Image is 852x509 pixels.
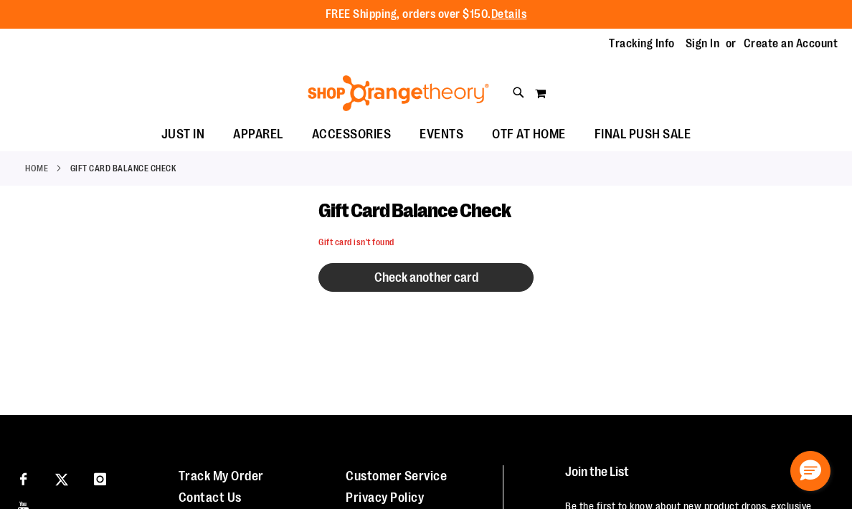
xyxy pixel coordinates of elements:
a: Sign In [686,36,720,52]
span: APPAREL [233,118,283,151]
span: JUST IN [161,118,205,151]
span: OTF AT HOME [492,118,566,151]
a: FINAL PUSH SALE [580,118,706,151]
button: Check another card [318,263,534,292]
a: Visit our Facebook page [11,465,36,490]
span: Check another card [374,270,478,285]
strong: Gift Card Balance Check [70,162,176,175]
a: Privacy Policy [346,490,424,505]
a: Home [25,162,48,175]
a: ACCESSORIES [298,118,406,151]
p: FREE Shipping, orders over $150. [326,6,527,23]
a: Tracking Info [609,36,675,52]
a: OTF AT HOME [478,118,580,151]
img: Twitter [55,473,68,486]
a: Track My Order [179,469,264,483]
button: Hello, have a question? Let’s chat. [790,451,830,491]
span: FINAL PUSH SALE [595,118,691,151]
h3: Gift Card Balance Check [318,200,534,222]
a: Contact Us [179,490,242,505]
a: EVENTS [405,118,478,151]
a: Create an Account [744,36,838,52]
a: Visit our X page [49,465,75,490]
img: Shop Orangetheory [306,75,491,111]
a: Details [491,8,527,21]
span: EVENTS [420,118,463,151]
div: Gift card isn't found [318,237,534,249]
a: JUST IN [147,118,219,151]
h4: Join the List [565,465,828,492]
a: Visit our Instagram page [87,465,113,490]
span: ACCESSORIES [312,118,392,151]
a: APPAREL [219,118,298,151]
a: Customer Service [346,469,447,483]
